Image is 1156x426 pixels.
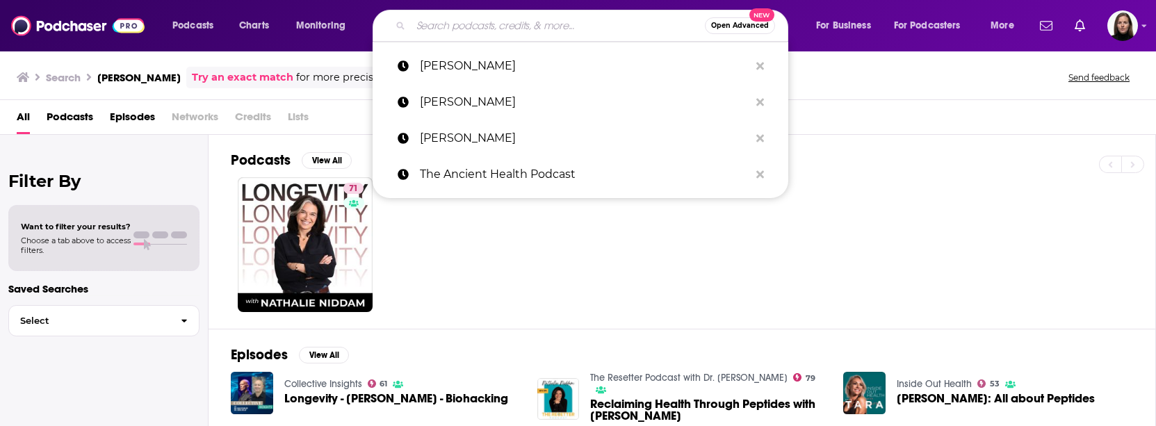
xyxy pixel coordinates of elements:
[537,378,580,420] img: Reclaiming Health Through Peptides with Nathalie Niddam
[238,177,373,312] a: 71
[386,10,801,42] div: Search podcasts, credits, & more...
[793,373,815,382] a: 79
[373,84,788,120] a: [PERSON_NAME]
[373,48,788,84] a: [PERSON_NAME]
[284,378,362,390] a: Collective Insights
[21,222,131,231] span: Want to filter your results?
[288,106,309,134] span: Lists
[806,15,888,37] button: open menu
[380,381,387,387] span: 61
[1069,14,1091,38] a: Show notifications dropdown
[231,151,291,169] h2: Podcasts
[17,106,30,134] a: All
[749,8,774,22] span: New
[286,15,364,37] button: open menu
[420,120,749,156] p: dr. amy killen
[894,16,961,35] span: For Podcasters
[590,372,788,384] a: The Resetter Podcast with Dr. Mindy
[8,171,200,191] h2: Filter By
[296,69,416,85] span: for more precise results
[9,316,170,325] span: Select
[897,393,1095,404] span: [PERSON_NAME]: All about Peptides
[420,48,749,84] p: nathalie niddam
[8,282,200,295] p: Saved Searches
[11,13,145,39] img: Podchaser - Follow, Share and Rate Podcasts
[296,16,345,35] span: Monitoring
[420,84,749,120] p: amy killen
[991,16,1014,35] span: More
[705,17,775,34] button: Open AdvancedNew
[21,236,131,255] span: Choose a tab above to access filters.
[231,151,352,169] a: PodcastsView All
[1107,10,1138,41] span: Logged in as BevCat3
[1107,10,1138,41] img: User Profile
[284,393,508,404] a: Longevity - Nathalie Niddam - Biohacking
[284,393,508,404] span: Longevity - [PERSON_NAME] - Biohacking
[8,305,200,336] button: Select
[230,15,277,37] a: Charts
[897,393,1095,404] a: NATHALIE NIDDAM: All about Peptides
[299,347,349,363] button: View All
[981,15,1032,37] button: open menu
[843,372,886,414] img: NATHALIE NIDDAM: All about Peptides
[590,398,827,422] a: Reclaiming Health Through Peptides with Nathalie Niddam
[897,378,972,390] a: Inside Out Health
[172,16,213,35] span: Podcasts
[231,372,273,414] img: Longevity - Nathalie Niddam - Biohacking
[885,15,981,37] button: open menu
[373,120,788,156] a: [PERSON_NAME]
[977,379,1000,388] a: 53
[47,106,93,134] a: Podcasts
[110,106,155,134] a: Episodes
[420,156,749,192] p: The Ancient Health Podcast
[172,106,218,134] span: Networks
[231,346,288,363] h2: Episodes
[411,15,705,37] input: Search podcasts, credits, & more...
[368,379,388,388] a: 61
[990,381,1000,387] span: 53
[343,183,364,194] a: 71
[163,15,231,37] button: open menu
[235,106,271,134] span: Credits
[1107,10,1138,41] button: Show profile menu
[192,69,293,85] a: Try an exact match
[349,182,358,196] span: 71
[1034,14,1058,38] a: Show notifications dropdown
[711,22,769,29] span: Open Advanced
[97,71,181,84] h3: [PERSON_NAME]
[806,375,815,382] span: 79
[373,156,788,192] a: The Ancient Health Podcast
[302,152,352,169] button: View All
[46,71,81,84] h3: Search
[239,16,269,35] span: Charts
[231,346,349,363] a: EpisodesView All
[1064,72,1134,83] button: Send feedback
[816,16,871,35] span: For Business
[590,398,827,422] span: Reclaiming Health Through Peptides with [PERSON_NAME]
